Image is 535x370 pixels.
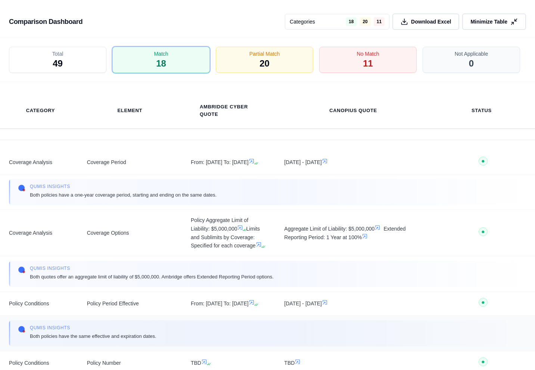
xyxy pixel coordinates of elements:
[17,102,64,119] th: Category
[191,359,266,367] span: TBD
[87,359,173,367] span: Policy Number
[154,50,168,58] span: Match
[284,225,422,242] span: Aggregate Limit of Liability: $5,000,000 Extended Reporting Period: 1 Year at 100%
[481,299,485,305] span: ●
[479,357,488,369] button: ●
[284,158,422,167] span: [DATE] - [DATE]
[463,102,501,119] th: Status
[30,265,274,271] span: Qumis INSIGHTS
[455,50,488,58] span: Not Applicable
[320,102,386,119] th: Canopius Quote
[30,273,274,281] span: Both quotes offer an aggregate limit of liability of $5,000,000. Ambridge offers Extended Reporti...
[9,158,69,167] span: Coverage Analysis
[9,359,69,367] span: Policy Conditions
[53,58,63,70] span: 49
[156,58,166,70] span: 18
[363,58,373,70] span: 11
[481,158,485,164] span: ●
[191,299,266,308] span: From: [DATE] To: [DATE]
[479,157,488,168] button: ●
[87,229,173,237] span: Coverage Options
[9,229,69,237] span: Coverage Analysis
[481,229,485,235] span: ●
[191,158,266,167] span: From: [DATE] To: [DATE]
[191,216,266,250] span: Policy Aggregate Limit of Liability: $5,000,000 Limits and Sublimits by Coverage: Specified for e...
[481,359,485,365] span: ●
[357,50,379,58] span: No Match
[108,102,151,119] th: Element
[249,50,280,58] span: Partial Match
[259,58,270,70] span: 20
[284,359,422,367] span: TBD
[52,50,63,58] span: Total
[87,299,173,308] span: Policy Period Effective
[87,158,173,167] span: Coverage Period
[479,227,488,239] button: ●
[191,99,266,123] th: Ambridge Cyber Quote
[284,299,422,308] span: [DATE] - [DATE]
[30,191,217,199] span: Both policies have a one-year coverage period, starting and ending on the same dates.
[469,58,474,70] span: 0
[30,325,156,331] span: Qumis INSIGHTS
[30,332,156,340] span: Both policies have the same effective and expiration dates.
[479,298,488,309] button: ●
[30,184,217,189] span: Qumis INSIGHTS
[9,299,69,308] span: Policy Conditions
